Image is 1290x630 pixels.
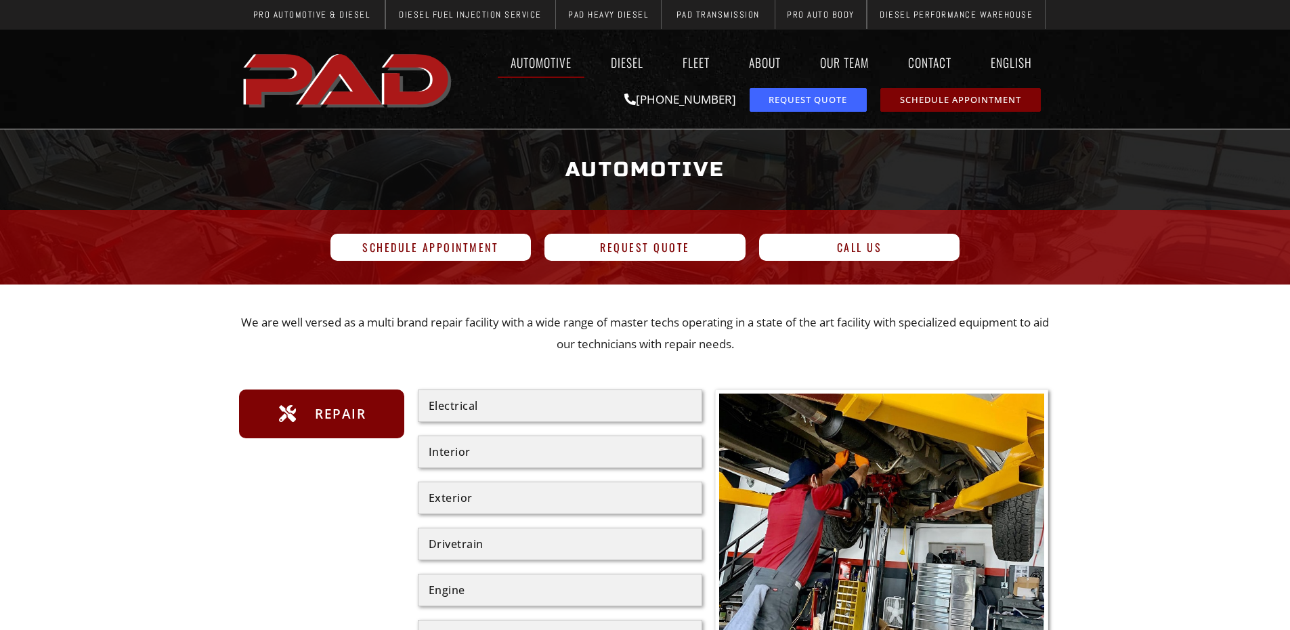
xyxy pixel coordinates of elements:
[787,10,855,19] span: Pro Auto Body
[670,47,723,78] a: Fleet
[676,10,760,19] span: PAD Transmission
[239,43,458,116] img: The image shows the word "PAD" in bold, red, uppercase letters with a slight shadow effect.
[429,585,691,595] div: Engine
[458,47,1052,78] nav: Menu
[598,47,656,78] a: Diesel
[900,96,1021,104] span: Schedule Appointment
[311,403,366,425] span: Repair
[498,47,584,78] a: Automotive
[880,10,1033,19] span: Diesel Performance Warehouse
[895,47,964,78] a: Contact
[736,47,794,78] a: About
[399,10,542,19] span: Diesel Fuel Injection Service
[429,400,691,411] div: Electrical
[239,43,458,116] a: pro automotive and diesel home page
[429,492,691,503] div: Exterior
[880,88,1041,112] a: schedule repair or service appointment
[769,96,847,104] span: Request Quote
[837,242,882,253] span: Call Us
[330,234,532,261] a: Schedule Appointment
[544,234,746,261] a: Request Quote
[246,144,1045,195] h1: Automotive
[362,242,498,253] span: Schedule Appointment
[429,446,691,457] div: Interior
[429,539,691,549] div: Drivetrain
[600,242,690,253] span: Request Quote
[807,47,882,78] a: Our Team
[253,10,370,19] span: Pro Automotive & Diesel
[239,312,1052,356] p: We are well versed as a multi brand repair facility with a wide range of master techs operating i...
[978,47,1052,78] a: English
[624,91,736,107] a: [PHONE_NUMBER]
[750,88,867,112] a: request a service or repair quote
[568,10,648,19] span: PAD Heavy Diesel
[759,234,960,261] a: Call Us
